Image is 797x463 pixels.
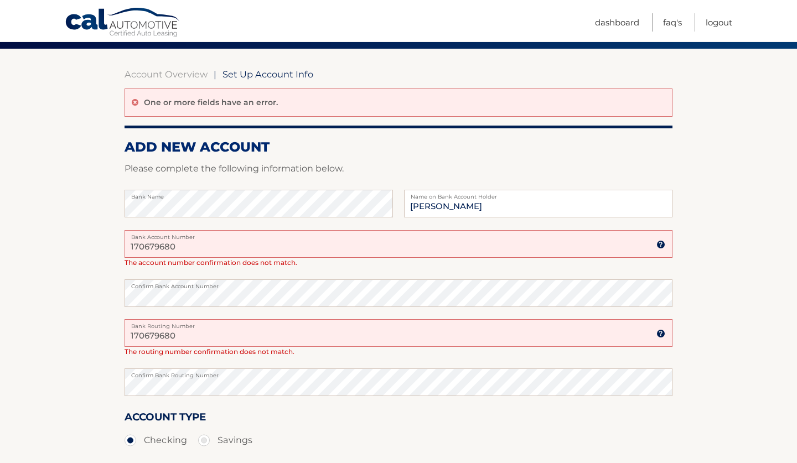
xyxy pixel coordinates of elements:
[125,258,297,267] span: The account number confirmation does not match.
[125,190,393,199] label: Bank Name
[595,13,639,32] a: Dashboard
[125,69,208,80] a: Account Overview
[144,97,278,107] p: One or more fields have an error.
[125,429,187,451] label: Checking
[125,230,672,258] input: Bank Account Number
[656,240,665,249] img: tooltip.svg
[222,69,313,80] span: Set Up Account Info
[663,13,682,32] a: FAQ's
[125,347,294,356] span: The routing number confirmation does not match.
[125,319,672,347] input: Bank Routing Number
[65,7,181,39] a: Cal Automotive
[198,429,252,451] label: Savings
[125,139,672,155] h2: ADD NEW ACCOUNT
[125,161,672,176] p: Please complete the following information below.
[214,69,216,80] span: |
[404,190,672,199] label: Name on Bank Account Holder
[125,368,672,377] label: Confirm Bank Routing Number
[125,409,206,429] label: Account Type
[656,329,665,338] img: tooltip.svg
[706,13,732,32] a: Logout
[125,279,672,288] label: Confirm Bank Account Number
[404,190,672,217] input: Name on Account (Account Holder Name)
[125,230,672,239] label: Bank Account Number
[125,319,672,328] label: Bank Routing Number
